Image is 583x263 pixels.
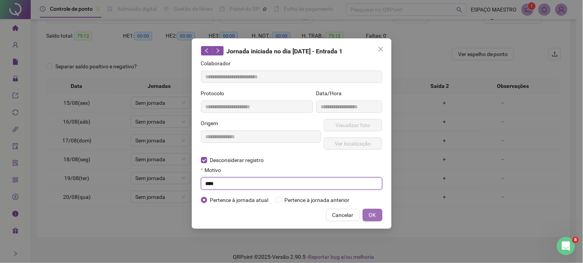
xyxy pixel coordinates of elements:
[201,46,213,55] button: left
[375,43,387,55] button: Close
[326,209,360,221] button: Cancelar
[204,48,209,53] span: left
[201,46,382,56] div: Jornada iniciada no dia [DATE] - Entrada 1
[378,46,384,52] span: close
[316,89,347,98] label: Data/Hora
[282,196,353,204] span: Pertence à jornada anterior
[324,119,382,131] button: Visualizar foto
[363,209,382,221] button: OK
[201,119,223,127] label: Origem
[324,137,382,150] button: Ver localização
[557,237,575,255] iframe: Intercom live chat
[212,46,224,55] button: right
[369,211,376,219] span: OK
[201,89,229,98] label: Protocolo
[573,237,579,243] span: 8
[332,211,354,219] span: Cancelar
[207,196,272,204] span: Pertence à jornada atual
[207,156,267,164] span: Desconsiderar registro
[215,48,221,53] span: right
[201,59,236,68] label: Colaborador
[201,166,226,174] label: Motivo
